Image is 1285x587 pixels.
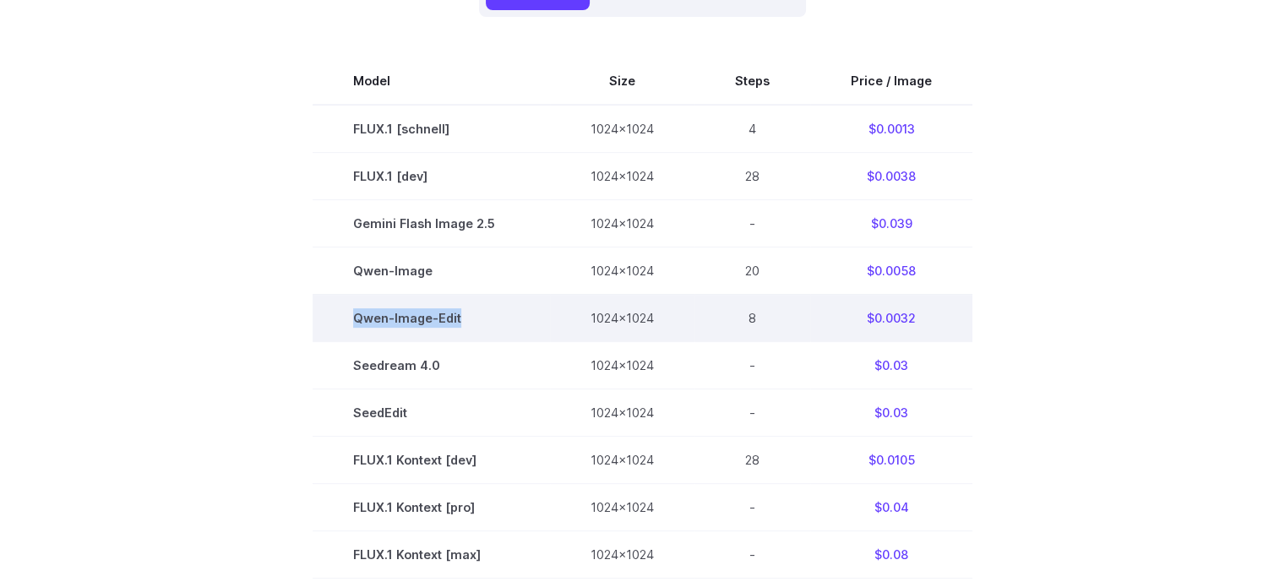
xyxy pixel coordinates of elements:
[313,57,550,105] th: Model
[550,105,694,153] td: 1024x1024
[810,294,972,341] td: $0.0032
[550,152,694,199] td: 1024x1024
[694,152,810,199] td: 28
[313,247,550,294] td: Qwen-Image
[550,389,694,436] td: 1024x1024
[810,389,972,436] td: $0.03
[550,436,694,483] td: 1024x1024
[550,483,694,530] td: 1024x1024
[550,341,694,389] td: 1024x1024
[313,294,550,341] td: Qwen-Image-Edit
[550,294,694,341] td: 1024x1024
[810,483,972,530] td: $0.04
[550,199,694,247] td: 1024x1024
[353,214,509,233] span: Gemini Flash Image 2.5
[694,483,810,530] td: -
[550,531,694,579] td: 1024x1024
[810,341,972,389] td: $0.03
[810,105,972,153] td: $0.0013
[694,57,810,105] th: Steps
[694,199,810,247] td: -
[550,57,694,105] th: Size
[313,105,550,153] td: FLUX.1 [schnell]
[810,152,972,199] td: $0.0038
[694,531,810,579] td: -
[810,57,972,105] th: Price / Image
[313,436,550,483] td: FLUX.1 Kontext [dev]
[313,531,550,579] td: FLUX.1 Kontext [max]
[810,436,972,483] td: $0.0105
[810,199,972,247] td: $0.039
[694,341,810,389] td: -
[313,341,550,389] td: Seedream 4.0
[810,247,972,294] td: $0.0058
[810,531,972,579] td: $0.08
[313,152,550,199] td: FLUX.1 [dev]
[694,436,810,483] td: 28
[694,105,810,153] td: 4
[694,389,810,436] td: -
[313,483,550,530] td: FLUX.1 Kontext [pro]
[313,389,550,436] td: SeedEdit
[550,247,694,294] td: 1024x1024
[694,247,810,294] td: 20
[694,294,810,341] td: 8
